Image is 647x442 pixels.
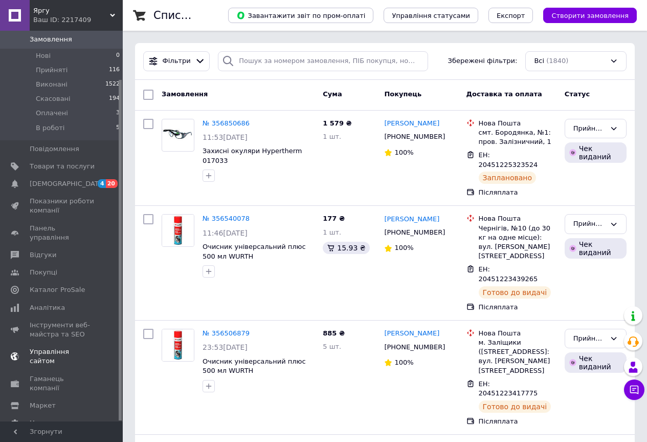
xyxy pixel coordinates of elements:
div: Готово до видачі [479,286,551,299]
input: Пошук за номером замовлення, ПІБ покупця, номером телефону, Email, номером накладної [218,51,428,71]
span: ЕН: 20451223417775 [479,380,538,397]
span: 11:53[DATE] [203,133,248,141]
span: 194 [109,94,120,103]
div: смт. Бородянка, №1: пров. Залізничний, 1 [479,128,556,146]
div: [PHONE_NUMBER] [382,130,447,143]
span: Cума [323,90,342,98]
span: Виконані [36,80,68,89]
span: Маркет [30,401,56,410]
span: 885 ₴ [323,329,345,337]
div: Готово до видачі [479,401,551,413]
span: Яргу [33,6,110,15]
span: Завантажити звіт по пром-оплаті [236,11,365,20]
span: Панель управління [30,224,95,242]
span: Покупець [384,90,421,98]
span: 5 шт. [323,343,341,350]
a: [PERSON_NAME] [384,215,439,224]
div: Післяплата [479,303,556,312]
div: Прийнято [573,219,606,229]
a: [PERSON_NAME] [384,119,439,129]
span: [DEMOGRAPHIC_DATA] [30,179,105,188]
a: Створити замовлення [533,11,637,19]
button: Чат з покупцем [624,380,644,400]
span: Управління статусами [392,12,470,19]
span: 116 [109,66,120,75]
span: Відгуки [30,250,56,260]
div: Прийнято [573,333,606,344]
span: Скасовані [36,94,71,103]
div: [PHONE_NUMBER] [382,341,447,354]
div: Чек виданий [565,238,627,259]
a: Фото товару [162,119,194,152]
a: [PERSON_NAME] [384,329,439,339]
img: Фото товару [162,215,194,246]
div: [PHONE_NUMBER] [382,226,447,239]
span: Аналітика [30,303,65,312]
div: м. Заліщики ([STREET_ADDRESS]: вул. [PERSON_NAME][STREET_ADDRESS] [479,338,556,375]
span: Налаштування [30,418,82,428]
span: 177 ₴ [323,215,345,222]
div: Нова Пошта [479,119,556,128]
span: ЕН: 20451225323524 [479,151,538,169]
h1: Список замовлень [153,9,257,22]
span: Збережені фільтри: [448,56,518,66]
span: 11:46[DATE] [203,229,248,237]
span: Замовлення [162,90,208,98]
span: Прийняті [36,66,68,75]
span: (1840) [546,57,568,65]
span: 20 [106,179,118,188]
span: Інструменти веб-майстра та SEO [30,321,95,339]
span: Статус [565,90,590,98]
span: 100% [394,149,413,156]
a: № 356540078 [203,215,250,222]
span: ЕН: 20451223439265 [479,265,538,283]
span: Доставка та оплата [466,90,542,98]
button: Управління статусами [384,8,478,23]
span: 1 шт. [323,133,341,140]
button: Завантажити звіт по пром-оплаті [228,8,373,23]
span: Створити замовлення [551,12,629,19]
span: Повідомлення [30,144,79,154]
img: Фото товару [162,329,194,361]
span: 0 [116,51,120,60]
span: В роботі [36,123,64,133]
span: Покупці [30,268,57,277]
span: 23:53[DATE] [203,343,248,351]
a: № 356850686 [203,119,250,127]
a: № 356506879 [203,329,250,337]
a: Очисник універсальний плюс 500 мл WURTH [203,357,306,375]
img: Фото товару [162,129,194,141]
span: Нові [36,51,51,60]
div: Післяплата [479,188,556,197]
div: Післяплата [479,417,556,426]
span: Експорт [497,12,525,19]
span: 1522 [105,80,120,89]
a: Фото товару [162,214,194,247]
div: Чернігів, №10 (до 30 кг на одне місце): вул. [PERSON_NAME][STREET_ADDRESS] [479,224,556,261]
div: Заплановано [479,172,537,184]
span: Фільтри [163,56,191,66]
div: Чек виданий [565,352,627,373]
span: 5 [116,123,120,133]
a: Очисник універсальний плюс 500 мл WURTH [203,243,306,260]
span: Замовлення [30,35,72,44]
div: Ваш ID: 2217409 [33,15,123,25]
span: 3 [116,109,120,118]
span: Показники роботи компанії [30,197,95,215]
span: Всі [534,56,544,66]
span: Оплачені [36,109,68,118]
a: Захисні окуляри Hypertherm 017033 [203,147,302,164]
div: Чек виданий [565,142,627,163]
div: Нова Пошта [479,214,556,223]
div: Нова Пошта [479,329,556,338]
span: 100% [394,244,413,251]
span: 1 шт. [323,228,341,236]
span: 100% [394,359,413,366]
button: Створити замовлення [543,8,637,23]
div: Прийнято [573,123,606,134]
button: Експорт [488,8,533,23]
span: Управління сайтом [30,347,95,366]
